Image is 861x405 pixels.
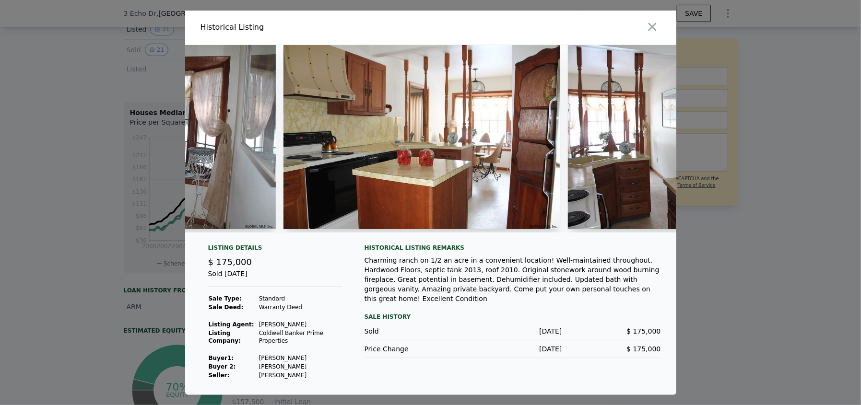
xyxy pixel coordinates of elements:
[209,372,230,379] strong: Seller :
[208,244,342,255] div: Listing Details
[208,269,342,287] div: Sold [DATE]
[365,344,463,354] div: Price Change
[209,304,244,311] strong: Sale Deed:
[259,354,342,362] td: [PERSON_NAME]
[365,311,661,323] div: Sale History
[209,330,241,344] strong: Listing Company:
[463,326,562,336] div: [DATE]
[365,255,661,303] div: Charming ranch on 1/2 an acre in a convenient location! Well-maintained throughout. Hardwood Floo...
[259,320,342,329] td: [PERSON_NAME]
[208,257,252,267] span: $ 175,000
[283,45,560,229] img: Property Img
[209,363,236,370] strong: Buyer 2:
[463,344,562,354] div: [DATE]
[568,45,845,229] img: Property Img
[259,371,342,380] td: [PERSON_NAME]
[365,326,463,336] div: Sold
[626,345,660,353] span: $ 175,000
[259,329,342,345] td: Coldwell Banker Prime Properties
[209,321,254,328] strong: Listing Agent:
[365,244,661,252] div: Historical Listing remarks
[626,327,660,335] span: $ 175,000
[209,295,242,302] strong: Sale Type:
[209,355,234,361] strong: Buyer 1 :
[259,303,342,312] td: Warranty Deed
[201,22,427,33] div: Historical Listing
[259,362,342,371] td: [PERSON_NAME]
[259,294,342,303] td: Standard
